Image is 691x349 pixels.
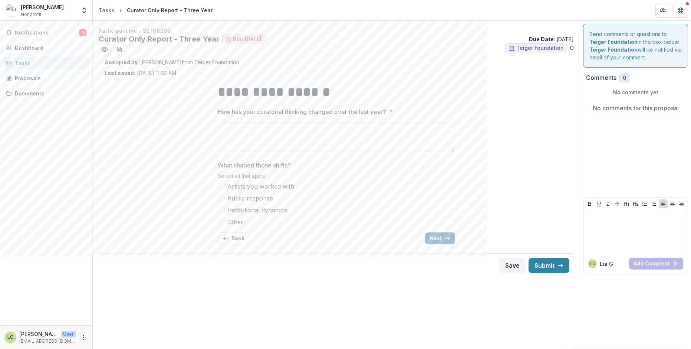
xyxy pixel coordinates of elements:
span: Due [DATE] [233,36,261,42]
div: Lia Gangitano [590,262,595,266]
div: Curator Only Report - Three Year [127,6,213,14]
div: Tasks [15,59,83,67]
button: Heading 1 [622,199,631,208]
button: Ordered List [649,199,658,208]
strong: Teiger Foundation [589,39,638,45]
span: Institutional dynamics [227,206,288,215]
span: Teiger Foundation [516,45,564,51]
nav: breadcrumb [96,5,215,16]
a: Proposals [3,72,89,84]
button: Open entity switcher [79,3,89,18]
div: Send comments or questions to in the box below. will be notified via email of your comment. [583,24,688,68]
div: Select all that apply. [218,173,455,182]
span: Other [227,218,243,226]
p: Participant Inc - 32708285 [99,27,574,35]
ul: 0 [506,43,574,52]
div: Tasks [99,6,114,14]
strong: Teiger Foundation [589,46,638,53]
div: Proposals [15,74,83,82]
button: Align Left [659,199,668,208]
button: Bold [585,199,594,208]
div: Dashboard [15,44,83,52]
h2: Comments [586,74,616,81]
button: Bullet List [640,199,649,208]
p: No comments for this proposal [593,104,679,112]
p: User [61,331,76,337]
p: Lia G [600,260,613,268]
button: Notifications1 [3,27,89,39]
p: [EMAIL_ADDRESS][DOMAIN_NAME] [19,338,76,345]
a: Tasks [3,57,89,69]
div: Lia Gangitano [7,335,14,340]
button: Preview 7882ea6f-bee4-4cce-ba56-8c140ba480ec.pdf [99,43,111,55]
p: What shaped those shifts? [218,161,291,170]
button: Save [499,258,526,273]
a: Documents [3,87,89,100]
p: [DATE] 11:02 AM [105,69,176,77]
p: : [PERSON_NAME] from Teiger Foundation [105,58,568,66]
button: Next [425,232,455,244]
h2: Curator Only Report - Three Year [99,35,219,43]
span: Nonprofit [21,11,42,18]
button: Back [218,232,249,244]
button: Align Center [668,199,677,208]
strong: Due Date [529,36,554,42]
button: Heading 2 [631,199,640,208]
strong: Assigned by [105,59,138,65]
span: 0 [623,75,626,81]
strong: Last saved: [105,70,135,76]
a: Tasks [96,5,117,16]
p: [PERSON_NAME] [19,330,58,338]
span: Public response [227,194,273,203]
button: More [79,333,88,342]
div: [PERSON_NAME] [21,3,64,11]
button: Submit [529,258,569,273]
a: Dashboard [3,42,89,54]
span: Artists you worked with [227,182,294,191]
p: : [DATE] [529,35,574,43]
button: download-word-button [113,43,125,55]
p: How has your curatorial thinking changed over the last year? [218,107,386,116]
button: Get Help [673,3,688,18]
button: Align Right [677,199,686,208]
div: Documents [15,89,83,97]
button: Partners [655,3,670,18]
img: Lia Gangitano [6,4,18,16]
span: 1 [79,29,86,36]
button: Strike [613,199,622,208]
span: Notifications [15,30,79,36]
button: Add Comment [629,258,683,270]
p: No comments yet [586,88,685,96]
button: Italicize [603,199,612,208]
button: Underline [595,199,603,208]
